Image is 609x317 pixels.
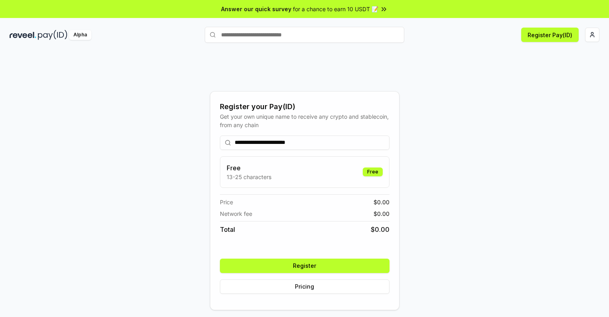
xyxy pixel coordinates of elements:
[220,259,390,273] button: Register
[38,30,67,40] img: pay_id
[363,167,383,176] div: Free
[220,225,235,234] span: Total
[220,279,390,294] button: Pricing
[521,28,579,42] button: Register Pay(ID)
[221,5,291,13] span: Answer our quick survey
[10,30,36,40] img: reveel_dark
[293,5,378,13] span: for a chance to earn 10 USDT 📝
[374,198,390,206] span: $ 0.00
[220,112,390,129] div: Get your own unique name to receive any crypto and stablecoin, from any chain
[220,209,252,218] span: Network fee
[220,101,390,112] div: Register your Pay(ID)
[374,209,390,218] span: $ 0.00
[220,198,233,206] span: Price
[227,173,271,181] p: 13-25 characters
[69,30,91,40] div: Alpha
[371,225,390,234] span: $ 0.00
[227,163,271,173] h3: Free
